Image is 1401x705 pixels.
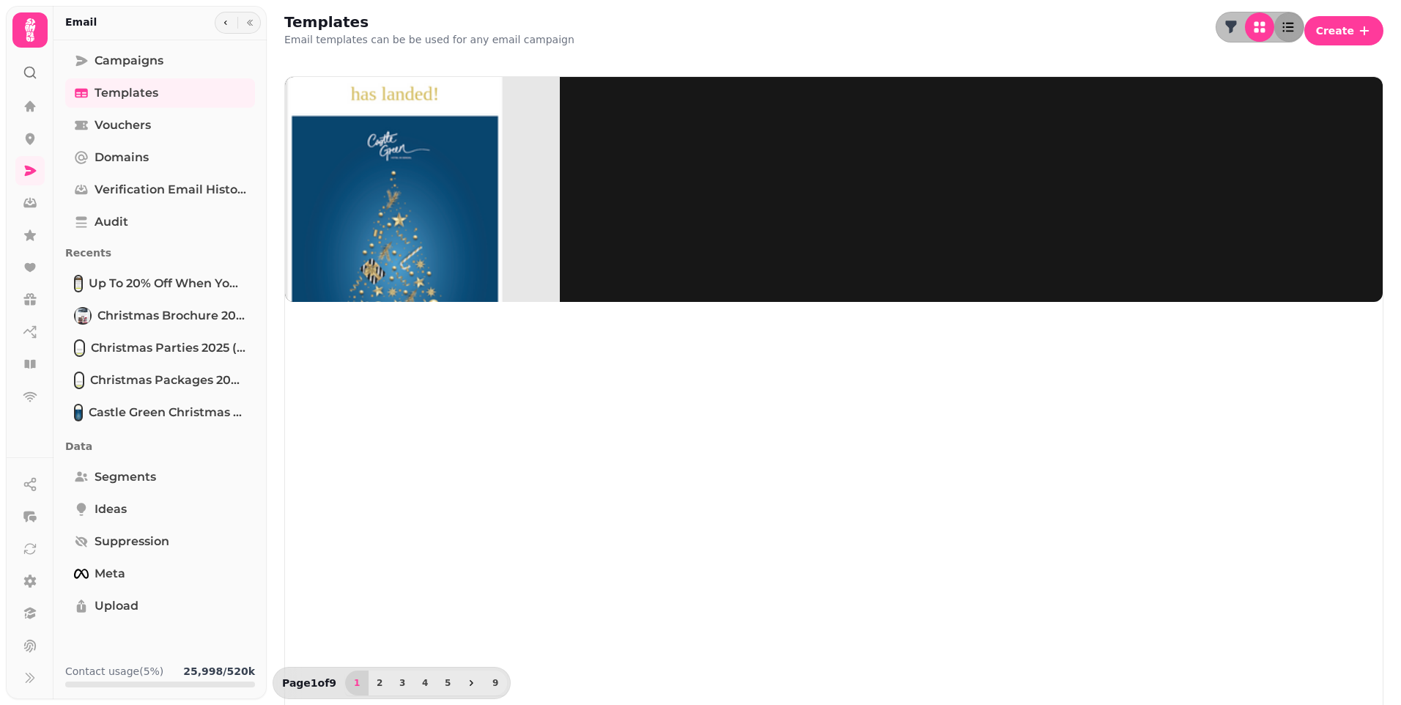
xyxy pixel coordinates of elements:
[65,559,255,588] a: Meta
[65,433,255,459] p: Data
[65,46,255,75] a: Campaigns
[396,679,408,687] span: 3
[183,665,255,677] b: 25,998 / 520k
[65,333,255,363] a: Christmas Parties 2025 (Party Highlights Oct 2025)Christmas Parties 2025 (Party Highlights [DATE])
[75,373,83,388] img: Christmas Packages 2025 (Stay Highlights Sept 2025)
[95,149,149,166] span: Domains
[65,143,255,172] a: Domains
[459,671,484,695] button: next
[351,679,363,687] span: 1
[95,565,125,583] span: Meta
[65,664,163,679] p: Contact usage (5%)
[75,276,81,291] img: Up to 20% Off When You Book Direct - Autumn Theme (August 2025)
[75,341,84,355] img: Christmas Parties 2025 (Party Highlights Oct 2025)
[65,366,255,395] a: Christmas Packages 2025 (Stay Highlights Sept 2025)Christmas Packages 2025 (Stay Highlights [DATE])
[65,207,255,237] a: Audit
[95,468,156,486] span: Segments
[368,671,391,695] button: 2
[284,32,574,47] p: Email templates can be be used for any email campaign
[65,240,255,266] p: Recents
[65,269,255,298] a: Up to 20% Off When You Book Direct - Autumn Theme (August 2025)Up to 20% Off When You Book Direct...
[89,275,246,292] span: Up to 20% Off When You Book Direct - Autumn Theme ([DATE])
[97,307,246,325] span: Christmas brochure 2025
[65,462,255,492] a: Segments
[89,404,246,421] span: Castle Green Christmas Brochure 2025 to Christmas bookings 2024
[95,501,127,518] span: Ideas
[95,117,151,134] span: Vouchers
[419,679,431,687] span: 4
[230,22,560,352] img: Christmas Brochure 2025
[345,671,507,695] nav: Pagination
[95,52,163,70] span: Campaigns
[1316,26,1354,36] span: Create
[75,405,81,420] img: Castle Green Christmas Brochure 2025 to Christmas bookings 2024
[65,591,255,621] a: Upload
[284,12,566,32] h2: Templates
[65,301,255,331] a: Christmas brochure 2025Christmas brochure 2025
[442,679,454,687] span: 5
[436,671,459,695] button: 5
[65,15,97,29] h2: Email
[489,679,501,687] span: 9
[413,671,437,695] button: 4
[276,676,342,690] p: Page 1 of 9
[91,339,246,357] span: Christmas Parties 2025 (Party Highlights [DATE])
[65,78,255,108] a: Templates
[374,679,385,687] span: 2
[95,181,246,199] span: Verification email history
[75,309,90,323] img: Christmas brochure 2025
[95,213,128,231] span: Audit
[65,111,255,140] a: Vouchers
[65,175,255,204] a: Verification email history
[90,372,246,389] span: Christmas Packages 2025 (Stay Highlights [DATE])
[95,533,169,550] span: Suppression
[391,671,414,695] button: 3
[1304,16,1383,45] button: Create
[95,84,158,102] span: Templates
[95,597,138,615] span: Upload
[484,671,507,695] button: 9
[65,398,255,427] a: Castle Green Christmas Brochure 2025 to Christmas bookings 2024Castle Green Christmas Brochure 20...
[65,527,255,556] a: Suppression
[65,495,255,524] a: Ideas
[53,40,267,652] nav: Tabs
[345,671,369,695] button: 1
